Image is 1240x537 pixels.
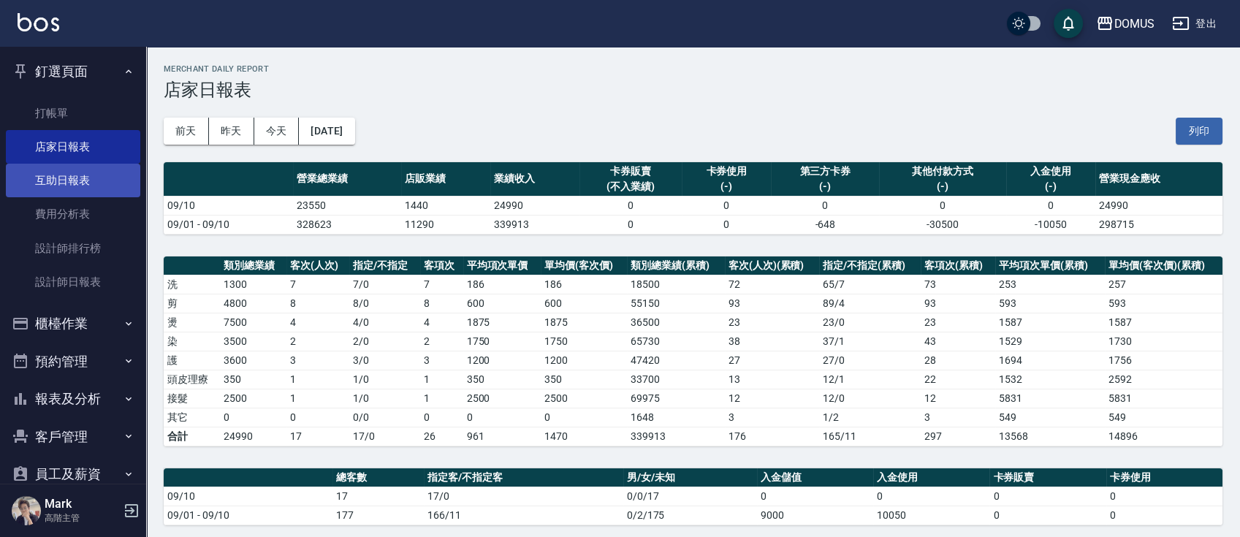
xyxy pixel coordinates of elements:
[921,351,995,370] td: 28
[1105,332,1222,351] td: 1730
[995,256,1105,275] th: 平均項次單價(累積)
[349,370,419,389] td: 1 / 0
[420,389,463,408] td: 1
[420,370,463,389] td: 1
[6,53,140,91] button: 釘選頁面
[45,511,119,525] p: 高階主管
[819,313,921,332] td: 23 / 0
[921,313,995,332] td: 23
[725,275,819,294] td: 72
[293,196,401,215] td: 23550
[682,196,771,215] td: 0
[401,196,490,215] td: 1440
[349,294,419,313] td: 8 / 0
[286,313,349,332] td: 4
[220,294,286,313] td: 4800
[541,332,627,351] td: 1750
[490,196,579,215] td: 24990
[6,96,140,130] a: 打帳單
[873,487,989,506] td: 0
[879,196,1006,215] td: 0
[6,380,140,418] button: 報表及分析
[1105,389,1222,408] td: 5831
[420,427,463,446] td: 26
[286,351,349,370] td: 3
[349,332,419,351] td: 2 / 0
[164,256,1222,446] table: a dense table
[164,351,220,370] td: 護
[332,468,424,487] th: 總客數
[164,118,209,145] button: 前天
[254,118,300,145] button: 今天
[6,418,140,456] button: 客戶管理
[921,389,995,408] td: 12
[627,351,725,370] td: 47420
[164,427,220,446] td: 合計
[682,215,771,234] td: 0
[1090,9,1160,39] button: DOMUS
[725,351,819,370] td: 27
[1105,351,1222,370] td: 1756
[401,162,490,197] th: 店販業績
[420,408,463,427] td: 0
[349,427,419,446] td: 17/0
[220,427,286,446] td: 24990
[725,427,819,446] td: 176
[164,64,1222,74] h2: Merchant Daily Report
[995,427,1105,446] td: 13568
[819,332,921,351] td: 37 / 1
[220,332,286,351] td: 3500
[819,389,921,408] td: 12 / 0
[420,256,463,275] th: 客項次
[725,294,819,313] td: 93
[220,256,286,275] th: 類別總業績
[1106,468,1222,487] th: 卡券使用
[995,313,1105,332] td: 1587
[921,408,995,427] td: 3
[164,468,1222,525] table: a dense table
[164,389,220,408] td: 接髮
[18,13,59,31] img: Logo
[685,179,767,194] div: (-)
[775,179,875,194] div: (-)
[6,232,140,265] a: 設計師排行榜
[775,164,875,179] div: 第三方卡券
[463,370,541,389] td: 350
[1054,9,1083,38] button: save
[1114,15,1155,33] div: DOMUS
[627,332,725,351] td: 65730
[424,506,623,525] td: 166/11
[490,215,579,234] td: 339913
[1105,294,1222,313] td: 593
[220,275,286,294] td: 1300
[424,487,623,506] td: 17/0
[757,487,873,506] td: 0
[463,294,541,313] td: 600
[463,275,541,294] td: 186
[541,427,627,446] td: 1470
[164,275,220,294] td: 洗
[463,389,541,408] td: 2500
[12,496,41,525] img: Person
[164,215,293,234] td: 09/01 - 09/10
[209,118,254,145] button: 昨天
[725,389,819,408] td: 12
[995,351,1105,370] td: 1694
[164,294,220,313] td: 剪
[463,427,541,446] td: 961
[995,275,1105,294] td: 253
[1105,275,1222,294] td: 257
[220,408,286,427] td: 0
[286,389,349,408] td: 1
[463,256,541,275] th: 平均項次單價
[332,487,424,506] td: 17
[819,256,921,275] th: 指定/不指定(累積)
[1010,164,1092,179] div: 入金使用
[685,164,767,179] div: 卡券使用
[771,215,879,234] td: -648
[164,408,220,427] td: 其它
[1106,506,1222,525] td: 0
[490,162,579,197] th: 業績收入
[286,408,349,427] td: 0
[725,313,819,332] td: 23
